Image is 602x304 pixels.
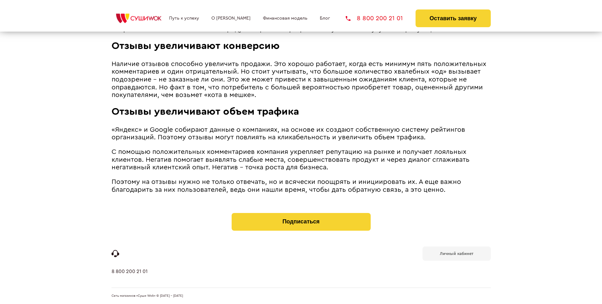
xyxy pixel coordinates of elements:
[440,252,473,256] b: Личный кабинет
[416,9,490,27] button: Оставить заявку
[346,15,403,21] a: 8 800 200 21 01
[112,149,470,171] span: С помощью положительных комментариев компания укрепляет репутацию на рынке и получает лояльных кл...
[211,16,251,21] a: О [PERSON_NAME]
[112,179,461,193] span: Поэтому на отзывы нужно не только отвечать, но и всячески поощрять и инициировать их. А еще важно...
[112,106,299,117] span: Отзывы увеличивают объем трафика
[357,15,403,21] span: 8 800 200 21 01
[263,16,307,21] a: Финансовая модель
[232,213,371,231] button: Подписаться
[112,61,486,98] span: Наличие отзывов способно увеличить продажи. Это хорошо работает, когда есть минимум пять положите...
[169,16,199,21] a: Путь к успеху
[112,294,183,298] span: Сеть магазинов «Суши Wok» © [DATE] - [DATE]
[112,126,465,141] span: «Яндекс» и Google собирают данные о компаниях, на основе их создают собственную систему рейтингов...
[112,41,280,51] span: Отзывы увеличивают конверсию
[320,16,330,21] a: Блог
[112,269,148,288] a: 8 800 200 21 01
[423,246,491,261] a: Личный кабинет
